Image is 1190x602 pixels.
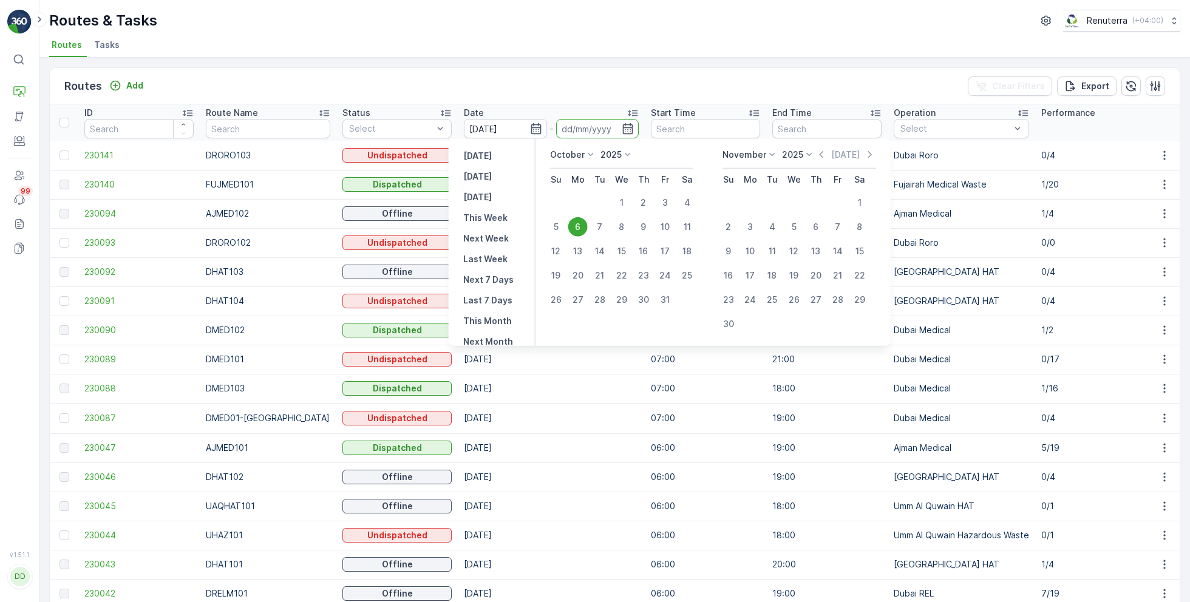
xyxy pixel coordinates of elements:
[458,462,645,492] td: [DATE]
[1132,16,1163,25] p: ( +04:00 )
[741,266,760,285] div: 17
[611,169,633,191] th: Wednesday
[342,557,452,572] button: Offline
[546,217,566,237] div: 5
[894,295,1029,307] p: [GEOGRAPHIC_DATA] HAT
[342,107,370,119] p: Status
[342,470,452,484] button: Offline
[342,265,452,279] button: Offline
[463,212,508,224] p: This Week
[894,382,1029,394] p: Dubai Medical
[59,150,69,160] div: Toggle Row Selected
[784,290,804,309] div: 26
[894,266,1029,278] p: [GEOGRAPHIC_DATA] HAT
[1041,558,1151,570] p: 1/4
[992,80,1045,92] p: Clear Filters
[84,412,194,424] span: 230087
[850,290,869,309] div: 29
[1087,15,1127,27] p: Renuterra
[367,412,427,424] p: Undispatched
[458,521,645,550] td: [DATE]
[741,217,760,237] div: 3
[590,242,610,261] div: 14
[463,232,509,245] p: Next Week
[1041,500,1151,512] p: 0/1
[739,169,761,191] th: Monday
[463,171,492,183] p: [DATE]
[827,169,849,191] th: Friday
[1041,295,1151,307] p: 0/4
[84,266,194,278] span: 230092
[894,107,936,119] p: Operation
[1041,353,1151,365] p: 0/17
[894,587,1029,600] p: Dubai REL
[59,354,69,364] div: Toggle Row Selected
[1063,14,1082,27] img: Screenshot_2024-07-26_at_13.33.01.png
[612,266,631,285] div: 22
[463,274,514,286] p: Next 7 Days
[206,208,330,220] p: AJMED102
[10,567,30,586] div: DD
[458,492,645,521] td: [DATE]
[894,178,1029,191] p: Fujairah Medical Waste
[84,587,194,600] a: 230042
[59,530,69,540] div: Toggle Row Selected
[59,443,69,453] div: Toggle Row Selected
[349,123,433,135] p: Select
[84,529,194,541] a: 230044
[342,499,452,513] button: Offline
[21,186,30,196] p: 99
[206,471,330,483] p: DHAT102
[782,149,803,161] p: 2025
[806,266,826,285] div: 20
[104,78,148,93] button: Add
[1041,587,1151,600] p: 7/19
[612,290,631,309] div: 29
[84,237,194,249] a: 230093
[784,242,804,261] div: 12
[656,266,675,285] div: 24
[718,169,739,191] th: Sunday
[894,442,1029,454] p: Ajman Medical
[84,471,194,483] a: 230046
[342,528,452,543] button: Undispatched
[84,324,194,336] a: 230090
[849,169,871,191] th: Saturday
[84,353,194,365] span: 230089
[206,178,330,191] p: FUJMED101
[1041,107,1095,119] p: Performance
[373,442,422,454] p: Dispatched
[656,242,675,261] div: 17
[763,242,782,261] div: 11
[1063,10,1180,32] button: Renuterra(+04:00)
[568,290,588,309] div: 27
[651,471,760,483] p: 06:00
[1041,208,1151,220] p: 1/4
[719,242,738,261] div: 9
[1041,442,1151,454] p: 5/19
[590,290,610,309] div: 28
[342,206,452,221] button: Offline
[806,217,826,237] div: 6
[84,149,194,161] span: 230141
[7,551,32,558] span: v 1.51.1
[828,217,848,237] div: 7
[634,242,653,261] div: 16
[206,587,330,600] p: DRELM101
[458,231,514,246] button: Next Week
[828,266,848,285] div: 21
[458,293,517,308] button: Last 7 Days
[84,208,194,220] a: 230094
[458,169,497,184] button: Today
[651,500,760,512] p: 06:00
[84,295,194,307] a: 230091
[84,500,194,512] a: 230045
[850,266,869,285] div: 22
[761,169,783,191] th: Tuesday
[59,384,69,393] div: Toggle Row Selected
[458,403,645,433] td: [DATE]
[772,442,882,454] p: 19:00
[1081,80,1109,92] p: Export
